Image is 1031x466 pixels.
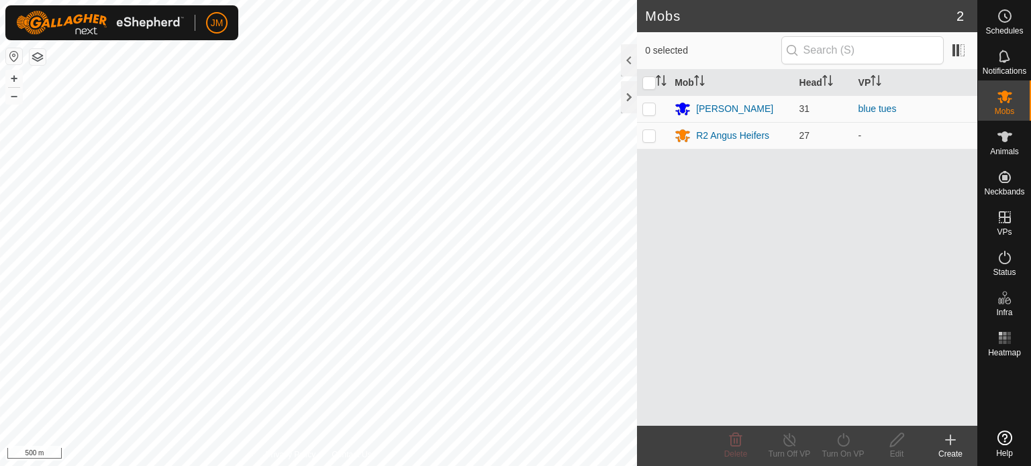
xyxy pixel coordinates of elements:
a: Help [978,425,1031,463]
p-sorticon: Activate to sort [694,77,705,88]
div: Turn On VP [816,448,870,460]
p-sorticon: Activate to sort [656,77,667,88]
div: R2 Angus Heifers [696,129,769,143]
th: Head [794,70,853,96]
td: - [853,122,977,149]
button: + [6,70,22,86]
img: Gallagher Logo [16,11,184,35]
button: Map Layers [30,49,46,65]
button: Reset Map [6,48,22,64]
span: VPs [997,228,1012,236]
span: Infra [996,308,1012,316]
a: Privacy Policy [266,449,316,461]
th: VP [853,70,977,96]
span: Notifications [983,67,1026,75]
span: 27 [799,130,810,141]
span: 31 [799,103,810,114]
div: [PERSON_NAME] [696,102,773,116]
span: Help [996,449,1013,457]
th: Mob [669,70,793,96]
span: Neckbands [984,188,1024,196]
span: Animals [990,148,1019,156]
span: Heatmap [988,349,1021,357]
span: JM [211,16,224,30]
div: Create [924,448,977,460]
span: Schedules [985,27,1023,35]
div: Turn Off VP [763,448,816,460]
span: Status [993,268,1016,276]
span: Delete [724,449,748,459]
h2: Mobs [645,8,956,24]
span: 0 selected [645,44,781,58]
input: Search (S) [781,36,944,64]
button: – [6,88,22,104]
a: Contact Us [332,449,371,461]
p-sorticon: Activate to sort [871,77,881,88]
span: Mobs [995,107,1014,115]
p-sorticon: Activate to sort [822,77,833,88]
span: 2 [956,6,964,26]
div: Edit [870,448,924,460]
a: blue tues [858,103,897,114]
